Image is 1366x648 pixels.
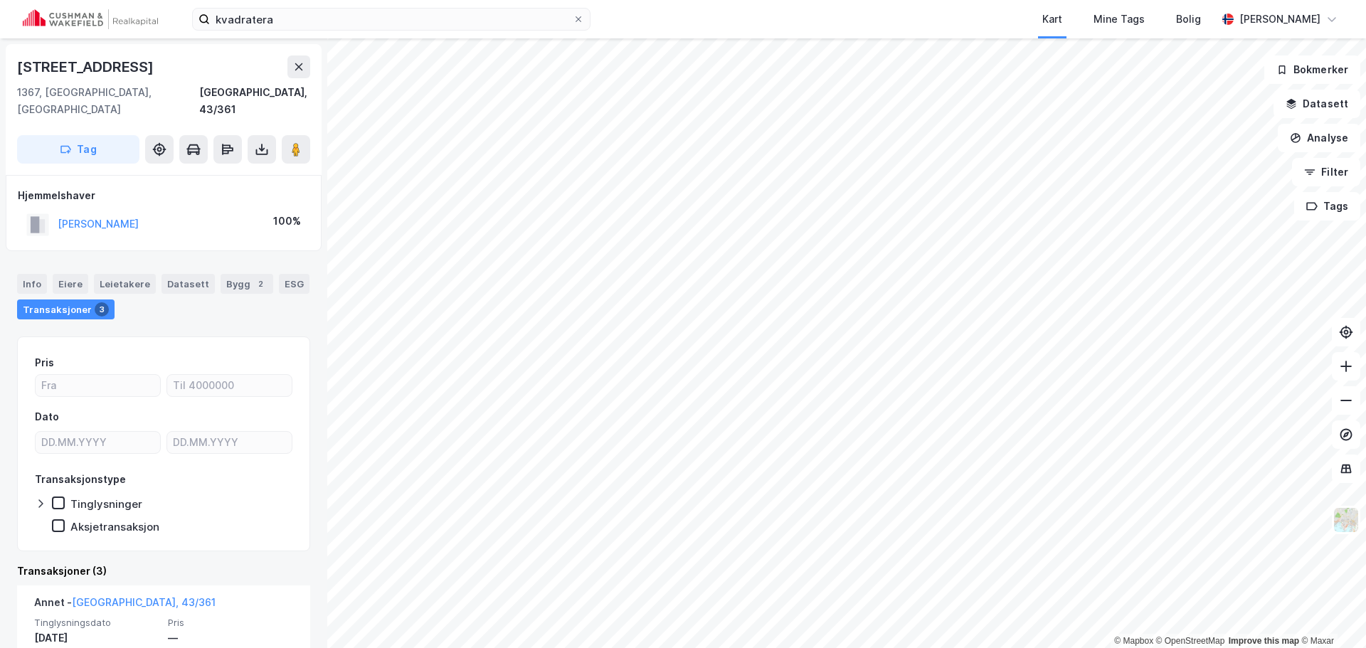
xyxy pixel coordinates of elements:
div: Pris [35,354,54,371]
button: Tag [17,135,139,164]
input: DD.MM.YYYY [167,432,292,453]
div: Mine Tags [1094,11,1145,28]
input: Til 4000000 [167,375,292,396]
div: Transaksjoner (3) [17,563,310,580]
div: Aksjetransaksjon [70,520,159,533]
div: Hjemmelshaver [18,187,309,204]
button: Tags [1294,192,1360,221]
div: [GEOGRAPHIC_DATA], 43/361 [199,84,310,118]
a: Improve this map [1229,636,1299,646]
img: Z [1333,506,1360,533]
div: — [168,630,293,647]
button: Bokmerker [1264,55,1360,84]
div: Eiere [53,274,88,294]
div: 1367, [GEOGRAPHIC_DATA], [GEOGRAPHIC_DATA] [17,84,199,118]
input: Fra [36,375,160,396]
div: Kart [1042,11,1062,28]
div: Transaksjoner [17,299,115,319]
button: Analyse [1278,124,1360,152]
div: Dato [35,408,59,425]
iframe: Chat Widget [1295,580,1366,648]
div: ESG [279,274,309,294]
div: [DATE] [34,630,159,647]
span: Tinglysningsdato [34,617,159,629]
div: Bolig [1176,11,1201,28]
div: [PERSON_NAME] [1239,11,1320,28]
div: 2 [253,277,268,291]
div: Tinglysninger [70,497,142,511]
button: Filter [1292,158,1360,186]
div: Annet - [34,594,216,617]
input: Søk på adresse, matrikkel, gårdeiere, leietakere eller personer [210,9,573,30]
div: [STREET_ADDRESS] [17,55,157,78]
div: 100% [273,213,301,230]
div: Leietakere [94,274,156,294]
div: Datasett [162,274,215,294]
div: Kontrollprogram for chat [1295,580,1366,648]
button: Datasett [1274,90,1360,118]
input: DD.MM.YYYY [36,432,160,453]
span: Pris [168,617,293,629]
div: Info [17,274,47,294]
div: 3 [95,302,109,317]
a: [GEOGRAPHIC_DATA], 43/361 [72,596,216,608]
div: Bygg [221,274,273,294]
a: OpenStreetMap [1156,636,1225,646]
img: cushman-wakefield-realkapital-logo.202ea83816669bd177139c58696a8fa1.svg [23,9,158,29]
a: Mapbox [1114,636,1153,646]
div: Transaksjonstype [35,471,126,488]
